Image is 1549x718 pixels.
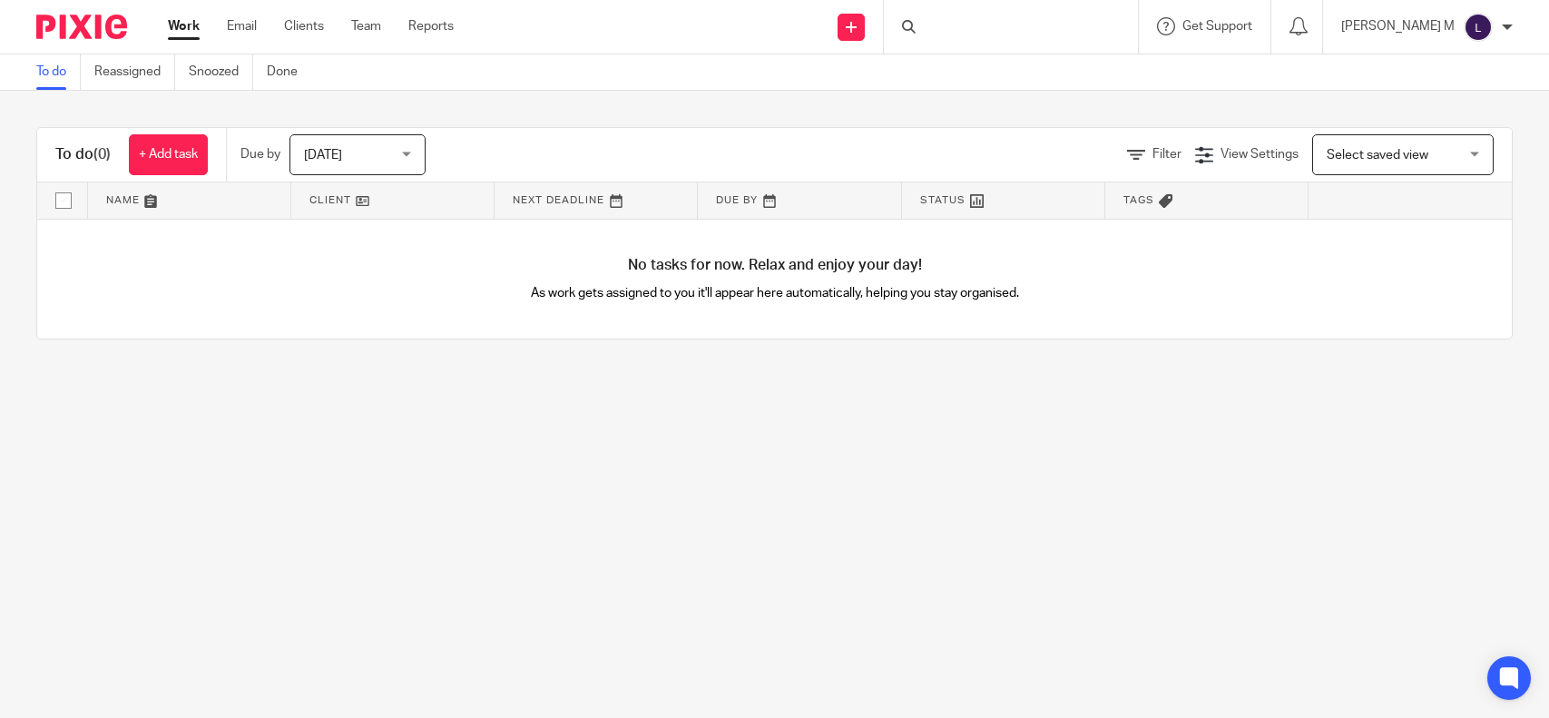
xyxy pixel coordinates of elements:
[1327,149,1428,162] span: Select saved view
[36,15,127,39] img: Pixie
[55,145,111,164] h1: To do
[267,54,311,90] a: Done
[1341,17,1455,35] p: [PERSON_NAME] M
[129,134,208,175] a: + Add task
[37,256,1512,275] h4: No tasks for now. Relax and enjoy your day!
[93,147,111,162] span: (0)
[1221,148,1299,161] span: View Settings
[227,17,257,35] a: Email
[408,17,454,35] a: Reports
[36,54,81,90] a: To do
[1464,13,1493,42] img: svg%3E
[240,145,280,163] p: Due by
[94,54,175,90] a: Reassigned
[1152,148,1181,161] span: Filter
[351,17,381,35] a: Team
[304,149,342,162] span: [DATE]
[1182,20,1252,33] span: Get Support
[406,284,1143,302] p: As work gets assigned to you it'll appear here automatically, helping you stay organised.
[1123,195,1154,205] span: Tags
[189,54,253,90] a: Snoozed
[284,17,324,35] a: Clients
[168,17,200,35] a: Work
